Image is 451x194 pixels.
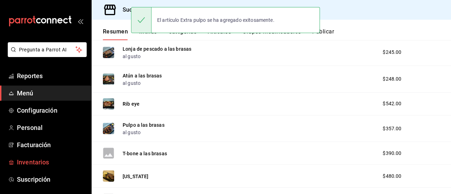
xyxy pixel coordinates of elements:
[17,106,86,115] span: Configuración
[5,51,87,58] a: Pregunta a Parrot AI
[17,123,86,132] span: Personal
[103,98,114,109] img: Preview
[123,173,149,180] button: [US_STATE]
[17,88,86,98] span: Menú
[117,6,180,14] h3: Sucursal: Sereia (Qro)
[123,45,191,52] button: Lonja de pescado a las brasas
[123,150,167,157] button: T-bone a las brasas
[123,80,141,87] button: al gusto
[17,140,86,150] span: Facturación
[383,49,401,56] span: $245.00
[123,72,162,79] button: Atún a las brasas
[103,28,128,40] button: Resumen
[383,173,401,180] span: $480.00
[383,125,401,132] span: $357.00
[17,71,86,81] span: Reportes
[312,28,334,40] button: Publicar
[123,100,140,107] button: Rib eye
[383,75,401,83] span: $248.00
[17,175,86,184] span: Suscripción
[103,123,114,134] img: Preview
[123,121,165,129] button: Pulpo a las brasas
[383,100,401,107] span: $542.00
[19,46,76,54] span: Pregunta a Parrot AI
[103,74,114,85] img: Preview
[103,170,114,182] img: Preview
[103,28,451,40] div: navigation tabs
[8,42,87,57] button: Pregunta a Parrot AI
[103,47,114,58] img: Preview
[123,53,141,60] button: al gusto
[78,18,83,24] button: open_drawer_menu
[17,157,86,167] span: Inventarios
[383,150,401,157] span: $390.00
[152,12,280,28] div: El artículo Extra pulpo se ha agregado exitosamente.
[123,129,141,136] button: al gusto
